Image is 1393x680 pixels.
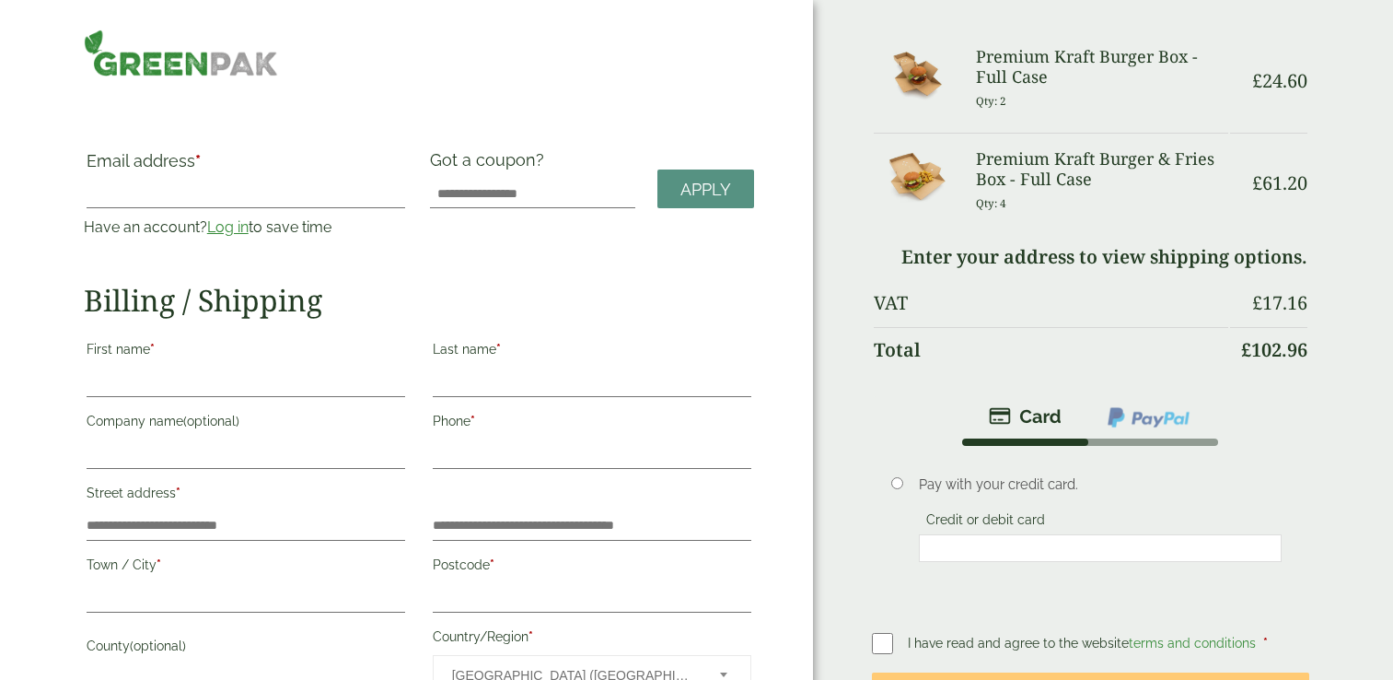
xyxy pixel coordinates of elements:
[976,196,1006,210] small: Qty: 4
[84,217,408,239] p: Have an account? to save time
[1252,68,1262,93] span: £
[976,94,1006,108] small: Qty: 2
[874,235,1308,279] td: Enter your address to view shipping options.
[1252,170,1307,195] bdi: 61.20
[1252,170,1262,195] span: £
[1252,68,1307,93] bdi: 24.60
[433,552,751,583] label: Postcode
[87,336,405,368] label: First name
[195,151,201,170] abbr: required
[1106,405,1191,429] img: ppcp-gateway.png
[1241,337,1307,362] bdi: 102.96
[430,150,551,179] label: Got a coupon?
[490,557,494,572] abbr: required
[989,405,1062,428] img: stripe.png
[87,153,405,179] label: Email address
[183,414,239,428] span: (optional)
[87,408,405,440] label: Company name
[157,557,161,572] abbr: required
[1252,290,1307,315] bdi: 17.16
[150,342,155,357] abbr: required
[976,47,1228,87] h3: Premium Kraft Burger Box - Full Case
[84,29,278,76] img: GreenPak Supplies
[1129,636,1256,651] a: terms and conditions
[919,475,1281,495] p: Pay with your credit card.
[433,336,751,368] label: Last name
[1241,337,1251,362] span: £
[1252,290,1262,315] span: £
[924,540,1275,557] iframe: Secure payment input frame
[680,180,731,200] span: Apply
[919,512,1052,533] label: Credit or debit card
[87,633,405,664] label: County
[84,283,754,318] h2: Billing / Shipping
[130,639,186,653] span: (optional)
[528,629,533,644] abbr: required
[433,408,751,440] label: Phone
[908,636,1260,651] span: I have read and agree to the website
[976,149,1228,189] h3: Premium Kraft Burger & Fries Box - Full Case
[657,170,754,209] a: Apply
[87,480,405,511] label: Street address
[176,486,180,500] abbr: required
[496,342,501,357] abbr: required
[207,218,249,236] a: Log in
[470,414,475,428] abbr: required
[874,327,1229,372] th: Total
[87,552,405,583] label: Town / City
[874,281,1229,325] th: VAT
[1263,636,1268,651] abbr: required
[433,624,751,655] label: Country/Region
